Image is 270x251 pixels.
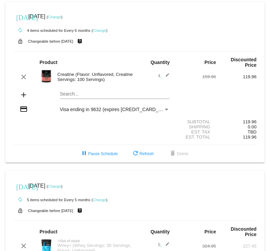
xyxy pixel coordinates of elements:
div: Shipping [175,124,216,129]
span: Visa ending in 9632 (expires [CREDIT_CARD_DATA]) [60,107,173,112]
div: 227.45 [216,244,256,249]
div: 324.95 [175,244,216,249]
div: 159.96 [175,74,216,79]
mat-icon: edit [162,242,170,250]
div: Subtotal [175,119,216,124]
mat-icon: autorenew [16,196,24,204]
mat-icon: lock_open [16,37,24,46]
a: Change [48,15,61,19]
div: Est. Total [175,134,216,140]
a: Change [93,198,106,202]
small: 4 items scheduled for Every 6 months [14,28,90,33]
small: 5 items scheduled for Every 5 months [14,198,90,202]
span: 119.96 [243,134,256,140]
span: 5 [158,242,170,247]
button: Pause Schedule [75,148,123,160]
mat-icon: live_help [76,37,84,46]
div: Out of stock [54,239,135,243]
small: ( ) [47,184,63,188]
mat-icon: live_help [76,206,84,215]
strong: Quantity [150,60,170,65]
mat-icon: delete [169,150,177,158]
strong: Discounted Price [231,57,256,68]
small: ( ) [47,15,63,19]
mat-icon: edit [162,73,170,81]
img: Image-1-Carousel-Creatine-100S-1000x1000-1.png [40,69,53,83]
strong: Discounted Price [231,226,256,237]
small: ( ) [92,198,107,202]
small: Changeable before [DATE] [28,209,73,213]
small: ( ) [92,28,107,33]
div: 119.96 [216,74,256,79]
mat-icon: autorenew [16,26,24,35]
mat-icon: credit_card [20,105,28,113]
strong: Quantity [150,229,170,234]
strong: Price [204,229,216,234]
strong: Product [40,229,57,234]
mat-icon: [DATE] [16,13,24,21]
div: Est. Tax [175,129,216,134]
button: Refresh [126,148,159,160]
span: TBD [248,129,256,134]
mat-select: Payment Method [60,107,170,112]
strong: Price [204,60,216,65]
strong: Product [40,60,57,65]
span: Refresh [131,151,154,156]
mat-icon: [DATE] [16,182,24,190]
mat-icon: clear [20,242,28,250]
mat-icon: clear [20,73,28,81]
span: 4 [158,73,170,78]
mat-icon: refresh [131,150,140,158]
input: Search... [60,91,170,97]
a: Change [48,184,61,188]
span: Pause Schedule [80,151,118,156]
div: 119.96 [216,119,256,124]
mat-icon: pause [80,150,88,158]
a: Change [93,28,106,33]
mat-icon: lock_open [16,206,24,215]
div: Creatine (Flavor: Unflavored, Creatine Servings: 100 Servings) [54,72,135,82]
button: Delete [163,148,194,160]
small: Changeable before [DATE] [28,39,73,43]
span: Delete [169,151,189,156]
span: 0.00 [248,124,256,129]
mat-icon: add [20,91,28,99]
mat-icon: not_interested [57,239,60,242]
